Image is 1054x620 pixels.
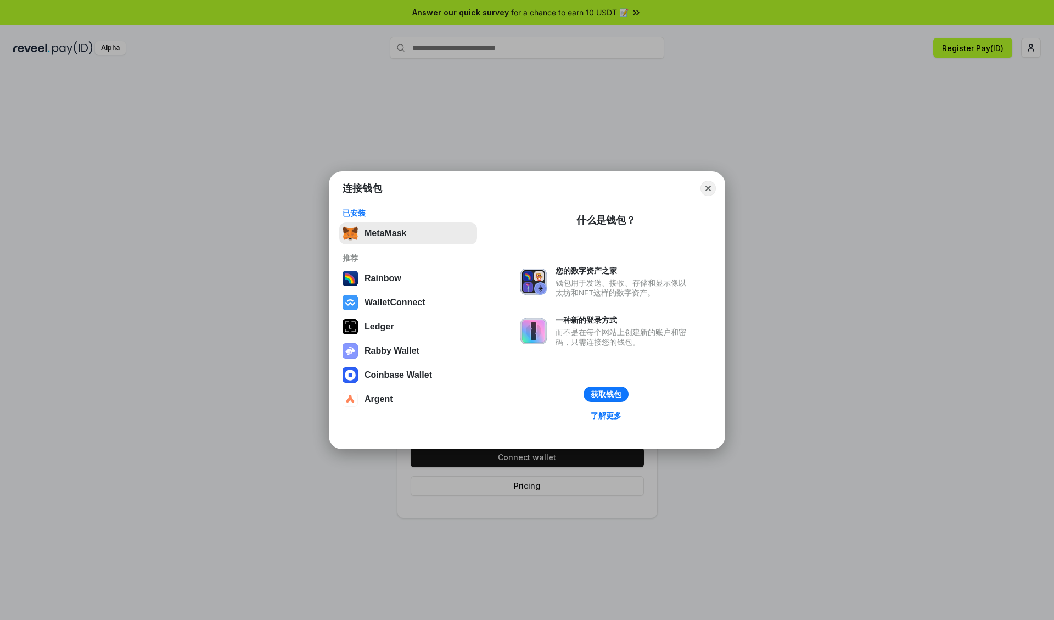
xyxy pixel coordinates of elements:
[339,267,477,289] button: Rainbow
[365,273,401,283] div: Rainbow
[576,214,636,227] div: 什么是钱包？
[343,253,474,263] div: 推荐
[343,367,358,383] img: svg+xml,%3Csvg%20width%3D%2228%22%20height%3D%2228%22%20viewBox%3D%220%200%2028%2028%22%20fill%3D...
[343,226,358,241] img: svg+xml,%3Csvg%20fill%3D%22none%22%20height%3D%2233%22%20viewBox%3D%220%200%2035%2033%22%20width%...
[339,292,477,314] button: WalletConnect
[343,182,382,195] h1: 连接钱包
[365,346,419,356] div: Rabby Wallet
[343,208,474,218] div: 已安装
[339,316,477,338] button: Ledger
[365,322,394,332] div: Ledger
[556,315,692,325] div: 一种新的登录方式
[520,318,547,344] img: svg+xml,%3Csvg%20xmlns%3D%22http%3A%2F%2Fwww.w3.org%2F2000%2Fsvg%22%20fill%3D%22none%22%20viewBox...
[591,389,621,399] div: 获取钱包
[700,181,716,196] button: Close
[365,370,432,380] div: Coinbase Wallet
[343,271,358,286] img: svg+xml,%3Csvg%20width%3D%22120%22%20height%3D%22120%22%20viewBox%3D%220%200%20120%20120%22%20fil...
[365,298,425,308] div: WalletConnect
[556,278,692,298] div: 钱包用于发送、接收、存储和显示像以太坊和NFT这样的数字资产。
[520,269,547,295] img: svg+xml,%3Csvg%20xmlns%3D%22http%3A%2F%2Fwww.w3.org%2F2000%2Fsvg%22%20fill%3D%22none%22%20viewBox...
[339,364,477,386] button: Coinbase Wallet
[591,411,621,421] div: 了解更多
[584,409,628,423] a: 了解更多
[556,266,692,276] div: 您的数字资产之家
[343,295,358,310] img: svg+xml,%3Csvg%20width%3D%2228%22%20height%3D%2228%22%20viewBox%3D%220%200%2028%2028%22%20fill%3D...
[339,340,477,362] button: Rabby Wallet
[556,327,692,347] div: 而不是在每个网站上创建新的账户和密码，只需连接您的钱包。
[365,228,406,238] div: MetaMask
[339,388,477,410] button: Argent
[584,387,629,402] button: 获取钱包
[343,319,358,334] img: svg+xml,%3Csvg%20xmlns%3D%22http%3A%2F%2Fwww.w3.org%2F2000%2Fsvg%22%20width%3D%2228%22%20height%3...
[343,392,358,407] img: svg+xml,%3Csvg%20width%3D%2228%22%20height%3D%2228%22%20viewBox%3D%220%200%2028%2028%22%20fill%3D...
[365,394,393,404] div: Argent
[339,222,477,244] button: MetaMask
[343,343,358,359] img: svg+xml,%3Csvg%20xmlns%3D%22http%3A%2F%2Fwww.w3.org%2F2000%2Fsvg%22%20fill%3D%22none%22%20viewBox...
